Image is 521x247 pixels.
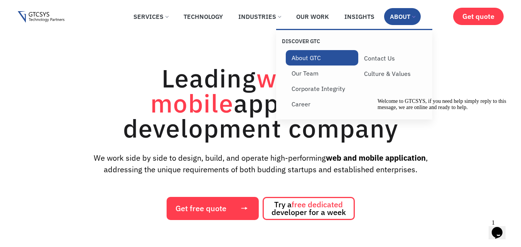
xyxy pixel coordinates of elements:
[282,38,354,45] p: Discover GTC
[290,8,335,25] a: Our Work
[339,8,380,25] a: Insights
[150,62,359,119] span: web and mobile
[384,8,421,25] a: About
[326,153,426,163] strong: web and mobile application
[286,66,358,81] a: Our Team
[462,12,494,20] span: Get quote
[87,66,434,141] h1: Leading application development company
[286,96,358,112] a: Career
[263,197,355,220] a: Try afree dedicated developer for a week
[358,66,431,81] a: Culture & Values
[76,152,445,175] p: We work side by side to design, build, and operate high-performing , addressing the unique requir...
[178,8,229,25] a: Technology
[374,95,513,212] iframe: chat widget
[286,50,358,66] a: About GTC
[128,8,174,25] a: Services
[453,8,504,25] a: Get quote
[489,216,513,239] iframe: chat widget
[271,201,346,216] span: Try a developer for a week
[18,11,64,23] img: Gtcsys logo
[292,199,343,210] span: free dedicated
[3,3,132,15] span: Welcome to GTCSYS, if you need help simply reply to this message, we are online and ready to help.
[358,50,431,66] a: Contact Us
[175,205,226,212] span: Get free quote
[233,8,287,25] a: Industries
[286,81,358,96] a: Corporate Integrity
[3,3,142,15] div: Welcome to GTCSYS, if you need help simply reply to this message, we are online and ready to help.
[167,197,259,220] a: Get free quote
